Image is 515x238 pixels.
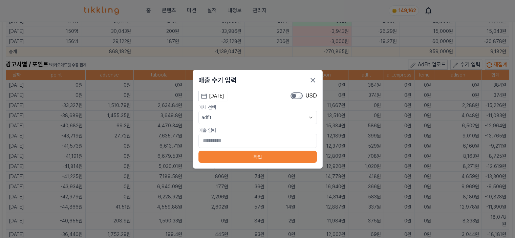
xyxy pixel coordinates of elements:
[198,127,317,134] p: 매출 입력
[198,151,317,163] button: 확인
[198,111,317,124] button: adfit
[198,91,227,101] button: [DATE]
[198,104,317,111] p: 매체 선택
[305,92,317,100] span: USD
[198,75,236,85] h2: 매출 수기 입력
[291,92,303,99] input: USD
[209,92,224,100] div: [DATE]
